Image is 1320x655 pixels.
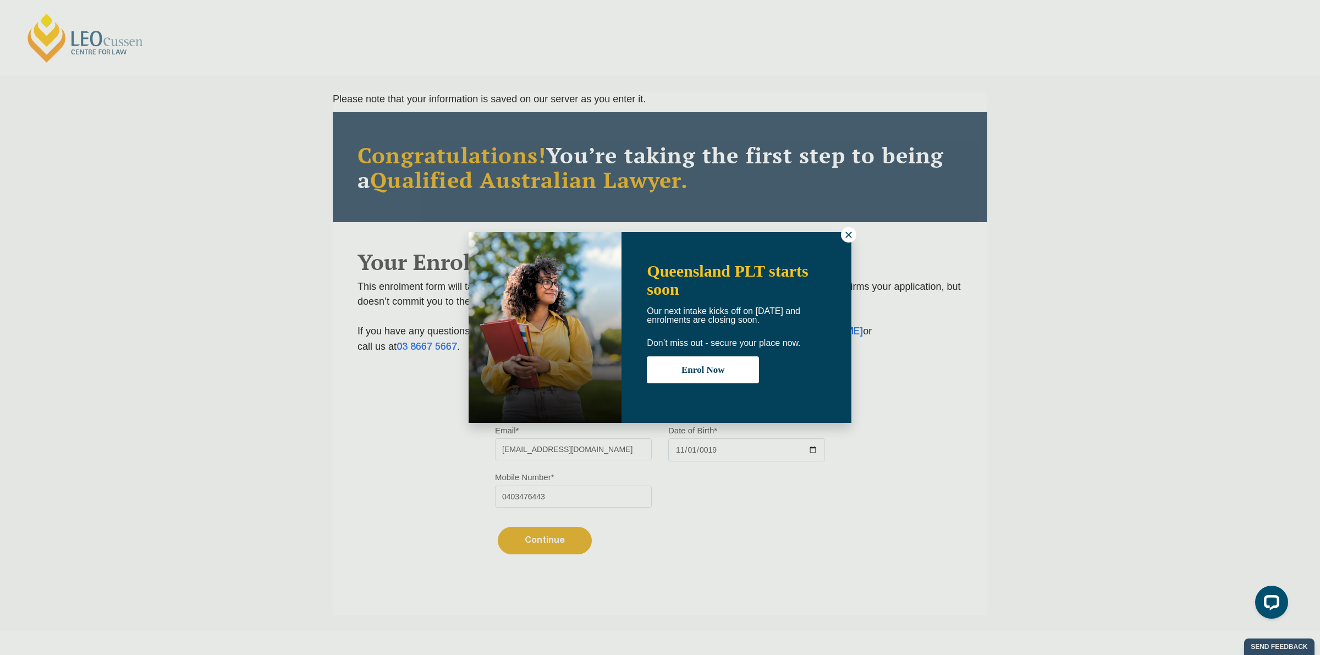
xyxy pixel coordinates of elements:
img: Woman in yellow blouse holding folders looking to the right and smiling [469,232,621,423]
button: Enrol Now [647,356,759,383]
iframe: LiveChat chat widget [1246,581,1292,628]
span: Our next intake kicks off on [DATE] and enrolments are closing soon. [647,306,800,324]
span: Don’t miss out - secure your place now. [647,338,800,348]
button: Close [841,227,856,243]
span: Queensland PLT starts soon [647,262,808,298]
